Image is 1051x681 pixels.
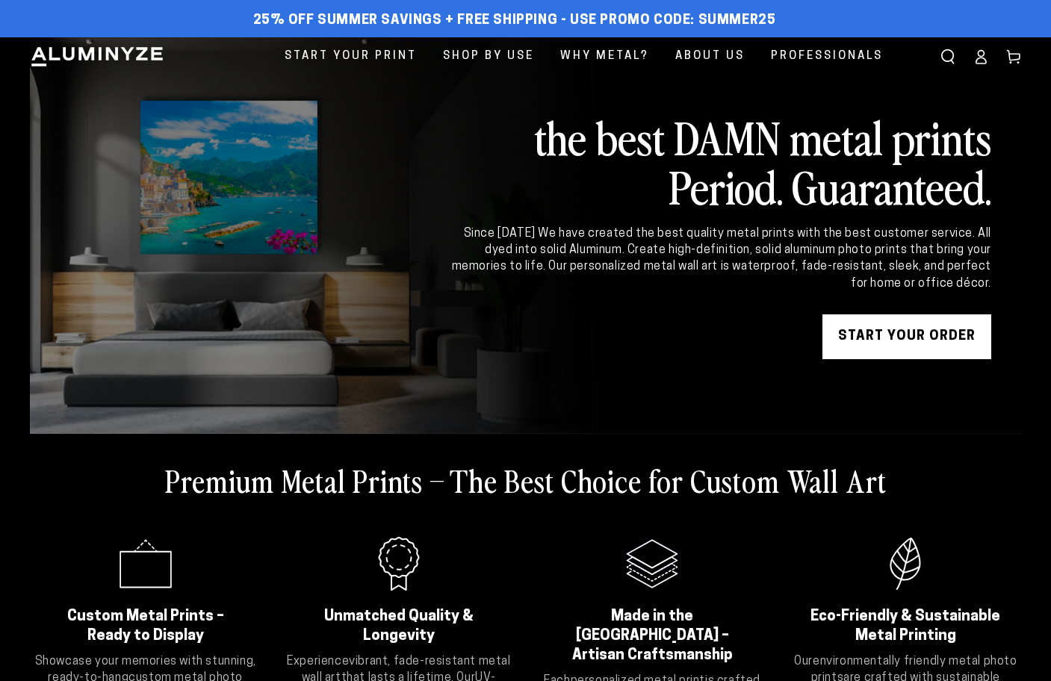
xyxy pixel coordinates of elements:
[931,40,964,73] summary: Search our site
[675,46,745,66] span: About Us
[822,314,991,359] a: START YOUR Order
[49,607,242,646] h2: Custom Metal Prints – Ready to Display
[449,226,991,293] div: Since [DATE] We have created the best quality metal prints with the best customer service. All dy...
[30,46,164,68] img: Aluminyze
[560,46,649,66] span: Why Metal?
[253,13,776,29] span: 25% off Summer Savings + Free Shipping - Use Promo Code: SUMMER25
[273,37,428,75] a: Start Your Print
[771,46,883,66] span: Professionals
[302,607,495,646] h2: Unmatched Quality & Longevity
[449,112,991,211] h2: the best DAMN metal prints Period. Guaranteed.
[760,37,894,75] a: Professionals
[549,37,660,75] a: Why Metal?
[443,46,534,66] span: Shop By Use
[664,37,756,75] a: About Us
[432,37,545,75] a: Shop By Use
[809,607,1002,646] h2: Eco-Friendly & Sustainable Metal Printing
[165,461,887,500] h2: Premium Metal Prints – The Best Choice for Custom Wall Art
[556,607,749,665] h2: Made in the [GEOGRAPHIC_DATA] – Artisan Craftsmanship
[285,46,417,66] span: Start Your Print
